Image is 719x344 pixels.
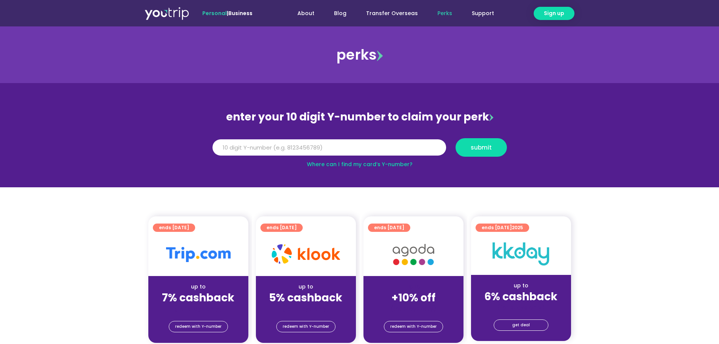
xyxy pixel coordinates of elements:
a: Blog [324,6,356,20]
strong: +10% off [391,290,436,305]
span: Sign up [544,9,564,17]
div: up to [262,283,350,291]
a: About [288,6,324,20]
strong: 7% cashback [162,290,234,305]
span: ends [DATE] [266,224,297,232]
a: Business [228,9,252,17]
a: Support [462,6,504,20]
span: ends [DATE] [159,224,189,232]
nav: Menu [273,6,504,20]
input: 10 digit Y-number (e.g. 8123456789) [212,139,446,156]
div: (for stays only) [477,304,565,312]
div: (for stays only) [370,305,457,313]
a: redeem with Y-number [276,321,336,332]
span: ends [DATE] [482,224,523,232]
span: ends [DATE] [374,224,404,232]
div: (for stays only) [262,305,350,313]
button: submit [456,138,507,157]
span: Personal [202,9,227,17]
a: Transfer Overseas [356,6,428,20]
a: ends [DATE] [368,224,410,232]
a: Perks [428,6,462,20]
a: ends [DATE]2025 [476,224,529,232]
a: Where can I find my card’s Y-number? [307,160,413,168]
span: up to [406,283,420,290]
a: ends [DATE] [153,224,195,232]
a: get deal [494,319,548,331]
strong: 6% cashback [484,289,557,304]
a: redeem with Y-number [169,321,228,332]
form: Y Number [212,138,507,162]
span: get deal [512,320,530,330]
span: 2025 [512,224,523,231]
a: redeem with Y-number [384,321,443,332]
div: up to [154,283,242,291]
a: ends [DATE] [260,224,303,232]
strong: 5% cashback [269,290,342,305]
span: | [202,9,252,17]
div: up to [477,282,565,290]
a: Sign up [534,7,574,20]
span: redeem with Y-number [283,321,329,332]
div: (for stays only) [154,305,242,313]
span: submit [471,145,492,150]
span: redeem with Y-number [175,321,222,332]
span: redeem with Y-number [390,321,437,332]
div: enter your 10 digit Y-number to claim your perk [209,107,511,127]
